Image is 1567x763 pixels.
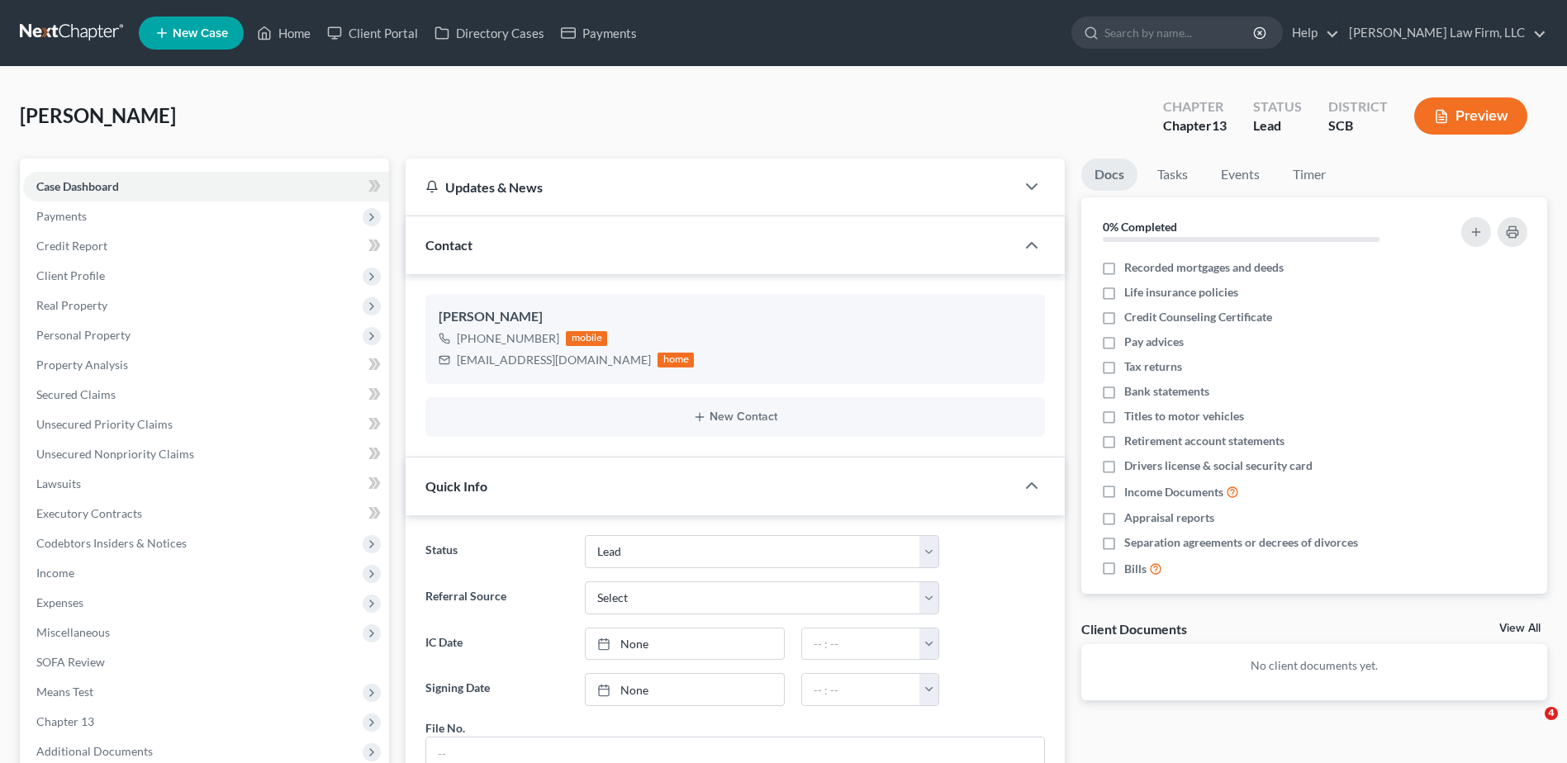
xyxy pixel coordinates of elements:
[457,352,651,368] div: [EMAIL_ADDRESS][DOMAIN_NAME]
[36,387,116,401] span: Secured Claims
[36,744,153,758] span: Additional Documents
[1284,18,1339,48] a: Help
[417,628,576,661] label: IC Date
[23,439,389,469] a: Unsecured Nonpriority Claims
[1328,97,1388,116] div: District
[658,353,694,367] div: home
[36,566,74,580] span: Income
[23,172,389,201] a: Case Dashboard
[1253,97,1302,116] div: Status
[36,476,81,490] span: Lawsuits
[457,330,559,347] div: [PHONE_NUMBER]
[319,18,426,48] a: Client Portal
[1163,97,1227,116] div: Chapter
[1212,117,1227,133] span: 13
[1208,159,1273,191] a: Events
[1124,259,1284,276] span: Recorded mortgages and deeds
[1124,408,1244,424] span: Titles to motor vehicles
[36,655,105,669] span: SOFA Review
[417,535,576,568] label: Status
[802,674,920,705] input: -- : --
[23,499,389,528] a: Executory Contracts
[1253,116,1302,135] div: Lead
[1545,707,1558,720] span: 4
[1280,159,1339,191] a: Timer
[23,380,389,410] a: Secured Claims
[36,714,94,728] span: Chapter 13
[23,350,389,380] a: Property Analysis
[1511,707,1550,746] iframe: Intercom live chat
[1163,116,1227,135] div: Chapter
[425,719,465,737] div: File No.
[417,673,576,706] label: Signing Date
[36,595,83,609] span: Expenses
[23,231,389,261] a: Credit Report
[1124,334,1184,350] span: Pay advices
[1081,620,1187,637] div: Client Documents
[1104,17,1256,48] input: Search by name...
[36,417,173,431] span: Unsecured Priority Claims
[425,178,995,196] div: Updates & News
[1328,116,1388,135] div: SCB
[425,478,487,494] span: Quick Info
[1341,18,1546,48] a: [PERSON_NAME] Law Firm, LLC
[36,536,187,550] span: Codebtors Insiders & Notices
[586,674,784,705] a: None
[1124,383,1209,400] span: Bank statements
[20,103,176,127] span: [PERSON_NAME]
[36,506,142,520] span: Executory Contracts
[23,647,389,677] a: SOFA Review
[439,410,1032,424] button: New Contact
[566,331,607,346] div: mobile
[173,27,228,40] span: New Case
[36,625,110,639] span: Miscellaneous
[1124,561,1147,577] span: Bills
[1124,534,1358,551] span: Separation agreements or decrees of divorces
[553,18,645,48] a: Payments
[1124,457,1313,474] span: Drivers license & social security card
[36,447,194,461] span: Unsecured Nonpriority Claims
[1095,657,1534,674] p: No client documents yet.
[1081,159,1137,191] a: Docs
[1124,284,1238,301] span: Life insurance policies
[36,358,128,372] span: Property Analysis
[23,469,389,499] a: Lawsuits
[249,18,319,48] a: Home
[586,628,784,660] a: None
[1103,220,1177,234] strong: 0% Completed
[36,685,93,699] span: Means Test
[36,298,107,312] span: Real Property
[36,328,131,342] span: Personal Property
[439,307,1032,327] div: [PERSON_NAME]
[1414,97,1527,135] button: Preview
[802,628,920,660] input: -- : --
[1124,509,1214,526] span: Appraisal reports
[1499,623,1541,634] a: View All
[36,179,119,193] span: Case Dashboard
[417,581,576,614] label: Referral Source
[1124,358,1182,375] span: Tax returns
[426,18,553,48] a: Directory Cases
[36,239,107,253] span: Credit Report
[36,268,105,282] span: Client Profile
[1144,159,1201,191] a: Tasks
[23,410,389,439] a: Unsecured Priority Claims
[36,209,87,223] span: Payments
[425,237,472,253] span: Contact
[1124,433,1284,449] span: Retirement account statements
[1124,484,1223,500] span: Income Documents
[1124,309,1272,325] span: Credit Counseling Certificate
